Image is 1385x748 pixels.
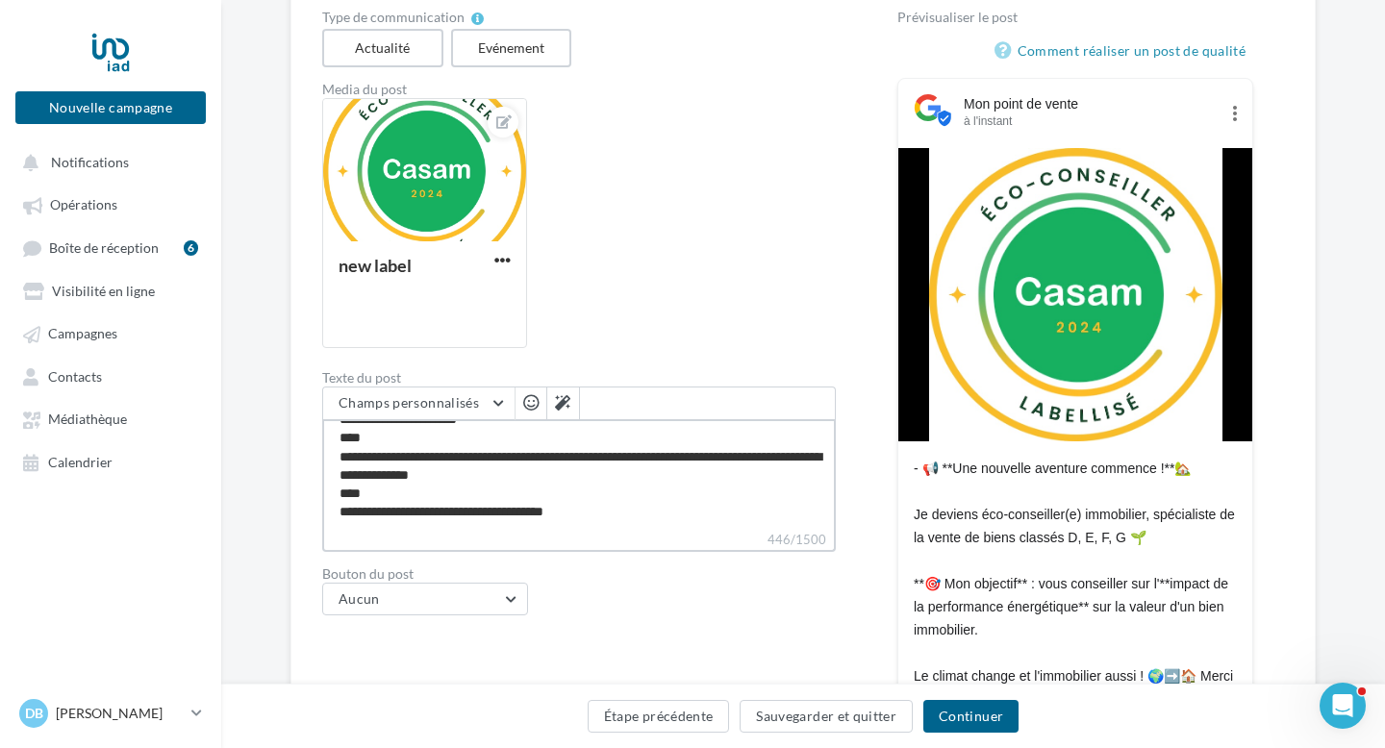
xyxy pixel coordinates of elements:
div: Prévisualiser le post [897,11,1253,24]
div: 6 [184,240,198,256]
button: Notifications [12,144,202,179]
a: Contacts [12,359,210,393]
div: Mon point de vente [964,94,1218,113]
a: Médiathèque [12,401,210,436]
label: 446/1500 [322,530,836,552]
div: Media du post [322,83,836,96]
a: Opérations [12,187,210,221]
label: Actualité [322,29,443,67]
button: Continuer [923,700,1019,733]
label: Texte du post [322,371,836,385]
span: Médiathèque [48,411,127,428]
span: Champs personnalisés [339,394,479,411]
div: à l'instant [964,113,1218,129]
span: Visibilité en ligne [52,283,155,299]
div: new label [339,255,412,276]
span: Type de communication [322,11,465,24]
span: Boîte de réception [49,239,159,256]
span: DB [25,704,43,723]
button: Sauvegarder et quitter [740,700,913,733]
label: Bouton du post [322,567,836,581]
a: Boîte de réception6 [12,230,210,265]
label: Evénement [451,29,572,67]
span: Campagnes [48,326,117,342]
a: DB [PERSON_NAME] [15,695,206,732]
span: Opérations [50,197,117,213]
span: Notifications [51,154,129,170]
p: [PERSON_NAME] [56,704,184,723]
img: new label [929,148,1222,441]
span: Calendrier [48,454,113,470]
a: Visibilité en ligne [12,273,210,308]
button: Étape précédente [588,700,730,733]
span: Contacts [48,368,102,385]
a: Comment réaliser un post de qualité [995,39,1253,62]
a: Campagnes [12,315,210,350]
button: Nouvelle campagne [15,91,206,124]
button: Aucun [322,583,528,615]
a: Calendrier [12,444,210,479]
iframe: Intercom live chat [1320,683,1366,729]
span: Aucun [339,590,380,607]
button: Champs personnalisés [323,387,515,420]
